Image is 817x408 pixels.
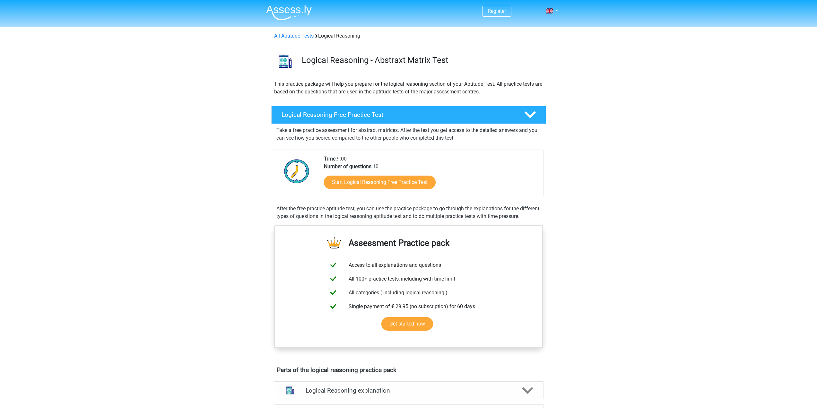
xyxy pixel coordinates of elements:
[324,156,337,162] b: Time:
[324,176,436,189] a: Start Logical Reasoning Free Practice Test
[271,381,546,399] a: explanations Logical Reasoning explanation
[281,155,313,187] img: Clock
[282,382,298,399] img: logical reasoning explanations
[282,111,514,118] h4: Logical Reasoning Free Practice Test
[274,80,543,96] p: This practice package will help you prepare for the logical reasoning section of your Aptitude Te...
[272,32,546,40] div: Logical Reasoning
[276,126,541,142] p: Take a free practice assessment for abstract matrices. After the test you get access to the detai...
[269,106,549,124] a: Logical Reasoning Free Practice Test
[381,317,433,331] a: Get started now
[324,163,373,169] b: Number of questions:
[306,387,512,394] h4: Logical Reasoning explanation
[272,48,299,75] img: logical reasoning
[277,366,541,374] h4: Parts of the logical reasoning practice pack
[274,205,543,220] div: After the free practice aptitude test, you can use the practice package to go through the explana...
[302,55,541,65] h3: Logical Reasoning - Abstraxt Matrix Test
[274,33,314,39] a: All Aptitude Tests
[319,155,543,197] div: 9:00 10
[266,5,312,20] img: Assessly
[488,8,506,14] a: Register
